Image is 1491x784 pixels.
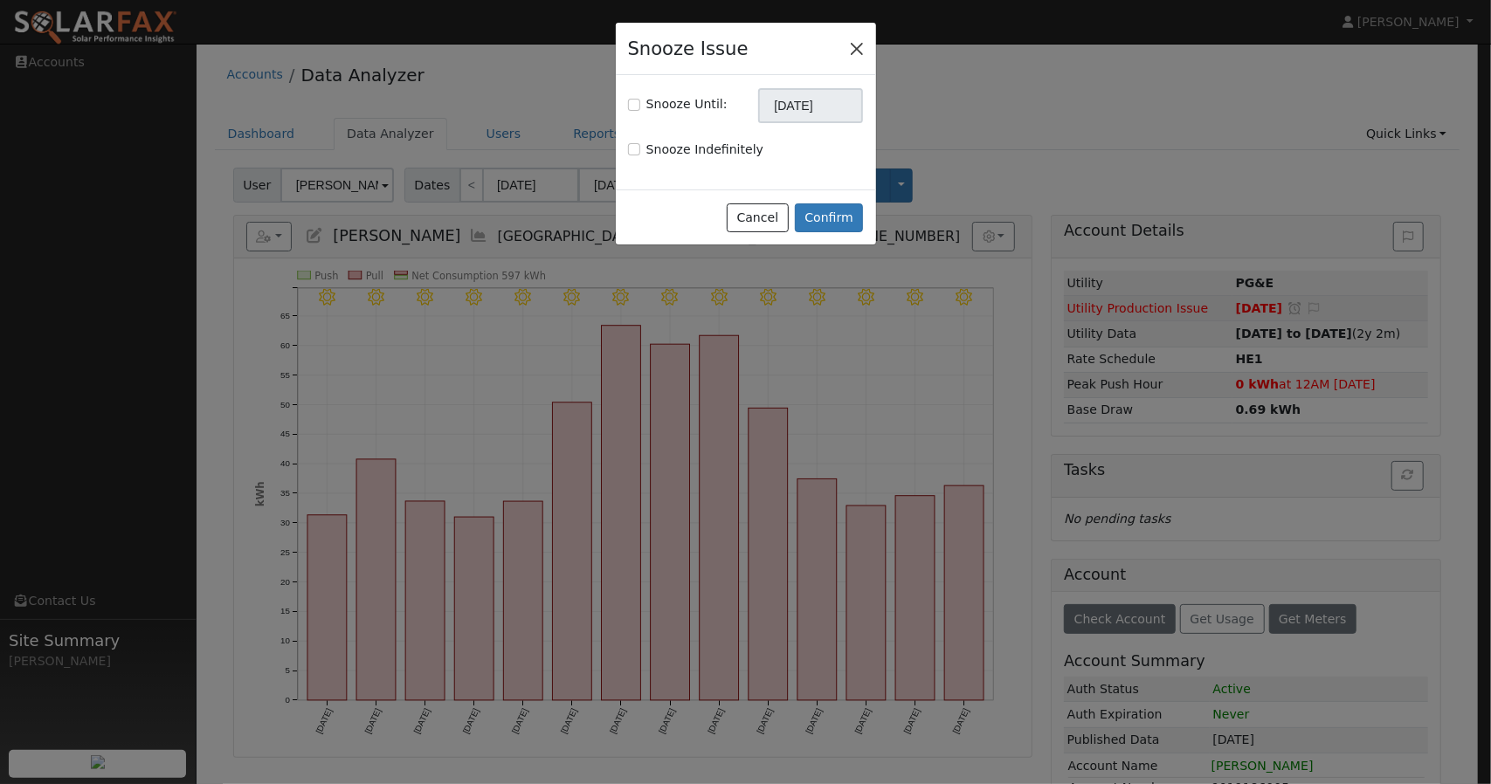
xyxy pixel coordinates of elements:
[795,203,864,233] button: Confirm
[628,99,640,111] input: Snooze Until:
[727,203,789,233] button: Cancel
[628,143,640,155] input: Snooze Indefinitely
[646,141,763,159] label: Snooze Indefinitely
[628,35,749,63] h4: Snooze Issue
[646,95,728,113] label: Snooze Until:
